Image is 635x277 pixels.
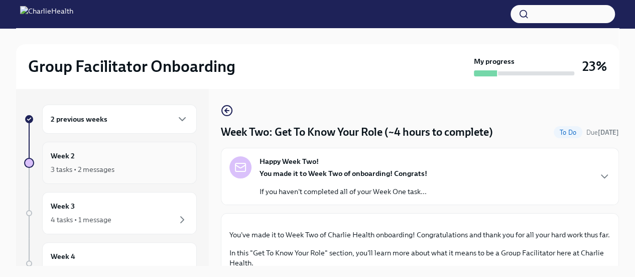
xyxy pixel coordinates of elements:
strong: My progress [474,56,515,66]
a: Week 23 tasks • 2 messages [24,142,197,184]
div: 4 tasks • 1 message [51,215,111,225]
span: September 1st, 2025 10:00 [586,128,619,137]
strong: [DATE] [598,129,619,136]
span: Due [586,129,619,136]
img: CharlieHealth [20,6,73,22]
p: If you haven't completed all of your Week One task... [260,187,427,197]
div: 2 previous weeks [42,105,197,134]
span: To Do [554,129,582,136]
h6: 2 previous weeks [51,114,107,125]
h6: Week 2 [51,150,75,161]
p: You've made it to Week Two of Charlie Health onboarding! Congratulations and thank you for all yo... [229,230,610,240]
h6: Week 3 [51,201,75,212]
h6: Week 4 [51,251,75,262]
h3: 23% [582,57,607,75]
strong: You made it to Week Two of onboarding! Congrats! [260,169,427,178]
strong: Happy Week Two! [260,156,319,166]
h2: Group Facilitator Onboarding [28,56,235,76]
a: Week 34 tasks • 1 message [24,192,197,234]
div: 3 tasks • 2 messages [51,164,114,174]
div: 1 task [51,265,68,275]
h4: Week Two: Get To Know Your Role (~4 hours to complete) [221,125,493,140]
p: In this "Get To Know Your Role" section, you'll learn more about what it means to be a Group Faci... [229,248,610,268]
